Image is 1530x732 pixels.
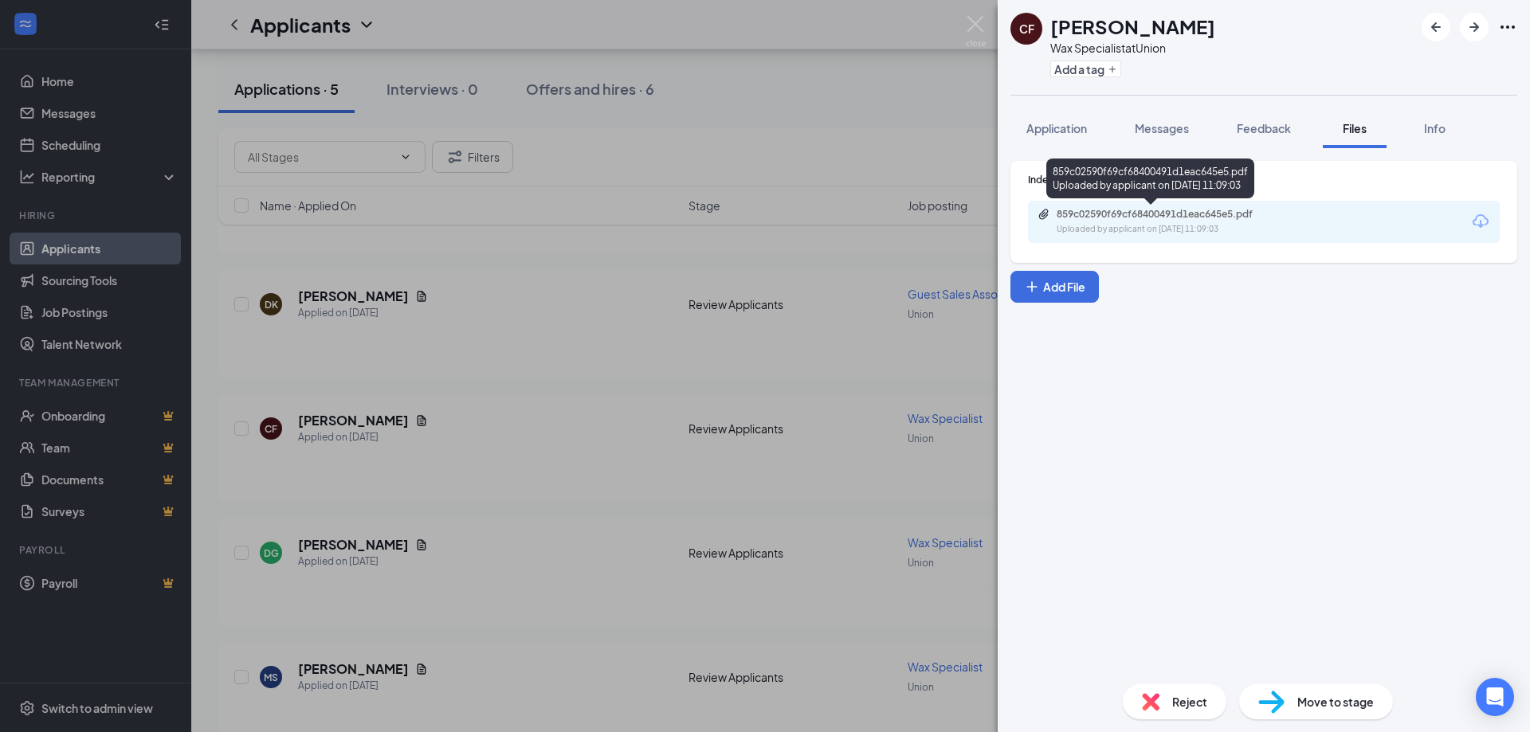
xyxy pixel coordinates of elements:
svg: Plus [1024,279,1040,295]
span: Files [1343,121,1367,135]
div: 859c02590f69cf68400491d1eac645e5.pdf Uploaded by applicant on [DATE] 11:09:03 [1046,159,1254,198]
svg: Plus [1108,65,1117,74]
div: Wax Specialist at Union [1050,40,1215,56]
svg: Paperclip [1038,208,1050,221]
div: Open Intercom Messenger [1476,678,1514,716]
span: Reject [1172,693,1207,710]
button: ArrowLeftNew [1422,13,1450,41]
svg: Ellipses [1498,18,1517,37]
span: Messages [1135,121,1189,135]
button: Add FilePlus [1010,271,1099,303]
svg: ArrowLeftNew [1426,18,1446,37]
button: PlusAdd a tag [1050,61,1121,77]
span: Application [1026,121,1087,135]
div: 859c02590f69cf68400491d1eac645e5.pdf [1057,208,1280,221]
div: Uploaded by applicant on [DATE] 11:09:03 [1057,223,1296,236]
span: Move to stage [1297,693,1374,710]
div: Indeed Resume [1028,173,1500,186]
h1: [PERSON_NAME] [1050,13,1215,40]
div: CF [1019,21,1034,37]
span: Feedback [1237,121,1291,135]
svg: Download [1471,212,1490,231]
button: ArrowRight [1460,13,1489,41]
a: Paperclip859c02590f69cf68400491d1eac645e5.pdfUploaded by applicant on [DATE] 11:09:03 [1038,208,1296,236]
span: Info [1424,121,1446,135]
svg: ArrowRight [1465,18,1484,37]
